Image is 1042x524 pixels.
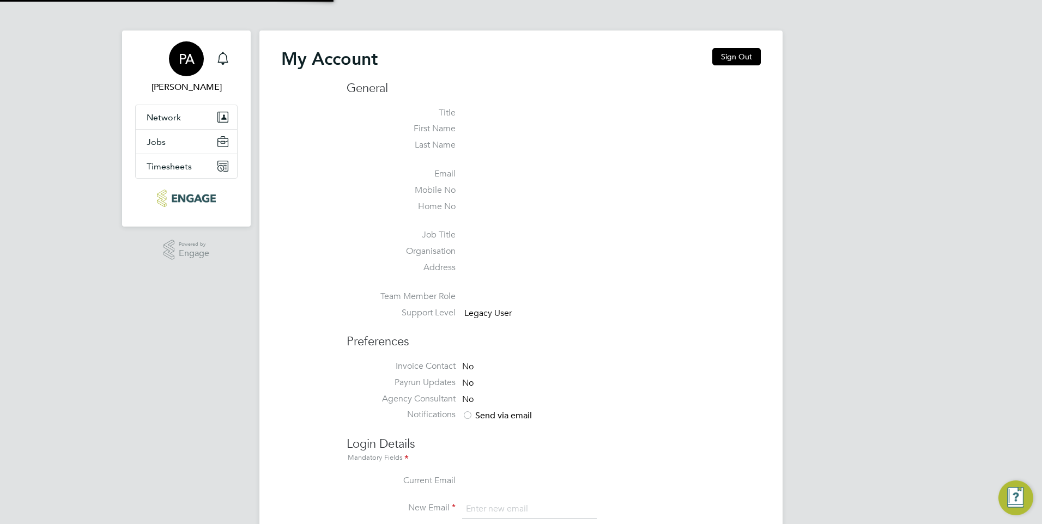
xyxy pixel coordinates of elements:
label: Agency Consultant [347,393,456,405]
label: Organisation [347,246,456,257]
label: First Name [347,123,456,135]
label: Invoice Contact [347,361,456,372]
a: PA[PERSON_NAME] [135,41,238,94]
h2: My Account [281,48,378,70]
label: Job Title [347,229,456,241]
button: Network [136,105,237,129]
label: Home No [347,201,456,212]
input: Enter new email [462,499,597,519]
span: Network [147,112,181,123]
span: Timesheets [147,161,192,172]
img: ncclondon-logo-retina.png [157,190,215,207]
div: Mandatory Fields [347,452,761,464]
label: New Email [347,502,456,514]
label: Email [347,168,456,180]
button: Engage Resource Center [998,480,1033,515]
button: Timesheets [136,154,237,178]
button: Sign Out [712,48,761,65]
span: Send via email [462,410,532,421]
label: Last Name [347,139,456,151]
span: No [462,377,474,388]
span: Powered by [179,240,209,249]
span: Parvez Akhtar [135,81,238,94]
label: Current Email [347,475,456,486]
label: Mobile No [347,185,456,196]
label: Support Level [347,307,456,319]
span: Legacy User [464,308,512,319]
h3: Login Details [347,425,761,464]
label: Team Member Role [347,291,456,302]
span: No [462,361,474,372]
label: Notifications [347,409,456,421]
span: No [462,394,474,405]
h3: General [347,81,761,96]
a: Powered byEngage [163,240,210,260]
button: Jobs [136,130,237,154]
span: PA [179,52,195,66]
span: Jobs [147,137,166,147]
nav: Main navigation [122,31,251,227]
h3: Preferences [347,323,761,350]
label: Title [347,107,456,119]
label: Payrun Updates [347,377,456,388]
span: Engage [179,249,209,258]
label: Address [347,262,456,273]
a: Go to home page [135,190,238,207]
